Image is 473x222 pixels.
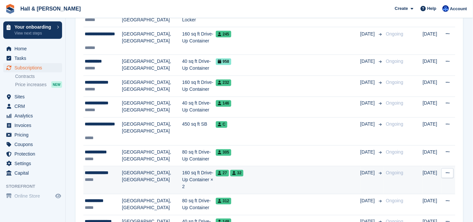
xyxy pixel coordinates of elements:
a: menu [3,130,62,139]
span: Invoices [14,121,54,130]
span: Create [395,5,408,12]
a: menu [3,168,62,178]
span: Ongoing [386,150,403,155]
td: [DATE] [423,97,441,118]
span: Pricing [14,130,54,139]
span: C [216,121,228,128]
a: menu [3,149,62,159]
span: Home [14,44,54,53]
img: stora-icon-8386f47178a22dfd0bd8f6a31ec36ba5ce8667c1dd55bd0f319d3a0aa187defe.svg [5,4,15,14]
span: Ongoing [386,122,403,127]
a: menu [3,54,62,63]
td: [GEOGRAPHIC_DATA], [GEOGRAPHIC_DATA] [122,55,182,76]
td: [DATE] [423,145,441,166]
td: [GEOGRAPHIC_DATA], [GEOGRAPHIC_DATA] [122,27,182,55]
span: Ongoing [386,31,403,37]
span: Capital [14,168,54,178]
td: [DATE] [423,55,441,76]
a: Preview store [54,192,62,200]
span: Analytics [14,111,54,120]
span: Ongoing [386,170,403,176]
a: menu [3,191,62,201]
a: Your onboarding View next steps [3,21,62,39]
td: [GEOGRAPHIC_DATA], [GEOGRAPHIC_DATA] [122,145,182,166]
span: Online Store [14,191,54,201]
span: [DATE] [360,170,376,177]
span: 245 [216,31,231,37]
td: [DATE] [423,194,441,215]
td: [GEOGRAPHIC_DATA], [GEOGRAPHIC_DATA] [122,76,182,97]
a: menu [3,63,62,72]
p: View next steps [14,30,54,36]
span: Protection [14,149,54,159]
span: Account [450,6,467,12]
span: [DATE] [360,198,376,205]
span: 232 [216,80,231,86]
td: [DATE] [423,166,441,194]
span: Coupons [14,140,54,149]
span: 958 [216,59,231,65]
span: Ongoing [386,198,403,204]
span: Sites [14,92,54,101]
div: NEW [51,81,62,88]
span: Ongoing [386,80,403,85]
td: [DATE] [423,27,441,55]
td: [GEOGRAPHIC_DATA], [GEOGRAPHIC_DATA] [122,118,182,146]
a: menu [3,102,62,111]
td: [DATE] [423,118,441,146]
td: [GEOGRAPHIC_DATA], [GEOGRAPHIC_DATA] [122,97,182,118]
span: Price increases [15,82,47,88]
span: 27 [216,170,229,177]
a: menu [3,92,62,101]
img: Claire Banham [442,5,449,12]
span: Settings [14,159,54,168]
td: 160 sq ft Drive-Up Container [182,27,216,55]
span: [DATE] [360,31,376,37]
span: 146 [216,100,231,107]
td: 450 sq ft SB [182,118,216,146]
span: Storefront [6,183,65,190]
a: Contracts [15,73,62,80]
span: Help [427,5,437,12]
td: 40 sq ft Drive-Up Container [182,55,216,76]
td: 80 sq ft Drive-Up Container [182,194,216,215]
span: [DATE] [360,79,376,86]
td: 160 sq ft Drive-Up Container × 2 [182,166,216,194]
span: 305 [216,149,231,156]
a: menu [3,159,62,168]
span: 312 [216,198,231,205]
span: Ongoing [386,59,403,64]
a: Price increases NEW [15,81,62,88]
span: [DATE] [360,100,376,107]
td: 160 sq ft Drive-Up Container [182,76,216,97]
a: menu [3,44,62,53]
td: [DATE] [423,76,441,97]
a: Hall & [PERSON_NAME] [18,3,83,14]
a: menu [3,121,62,130]
p: Your onboarding [14,25,54,29]
span: [DATE] [360,121,376,128]
td: [GEOGRAPHIC_DATA], [GEOGRAPHIC_DATA] [122,194,182,215]
td: 40 sq ft Drive-Up Container [182,97,216,118]
span: [DATE] [360,58,376,65]
td: [GEOGRAPHIC_DATA], [GEOGRAPHIC_DATA] [122,166,182,194]
span: 32 [230,170,243,177]
span: Ongoing [386,101,403,106]
a: menu [3,140,62,149]
a: menu [3,111,62,120]
span: Tasks [14,54,54,63]
td: 80 sq ft Drive-Up Container [182,145,216,166]
span: CRM [14,102,54,111]
span: [DATE] [360,149,376,156]
span: Subscriptions [14,63,54,72]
